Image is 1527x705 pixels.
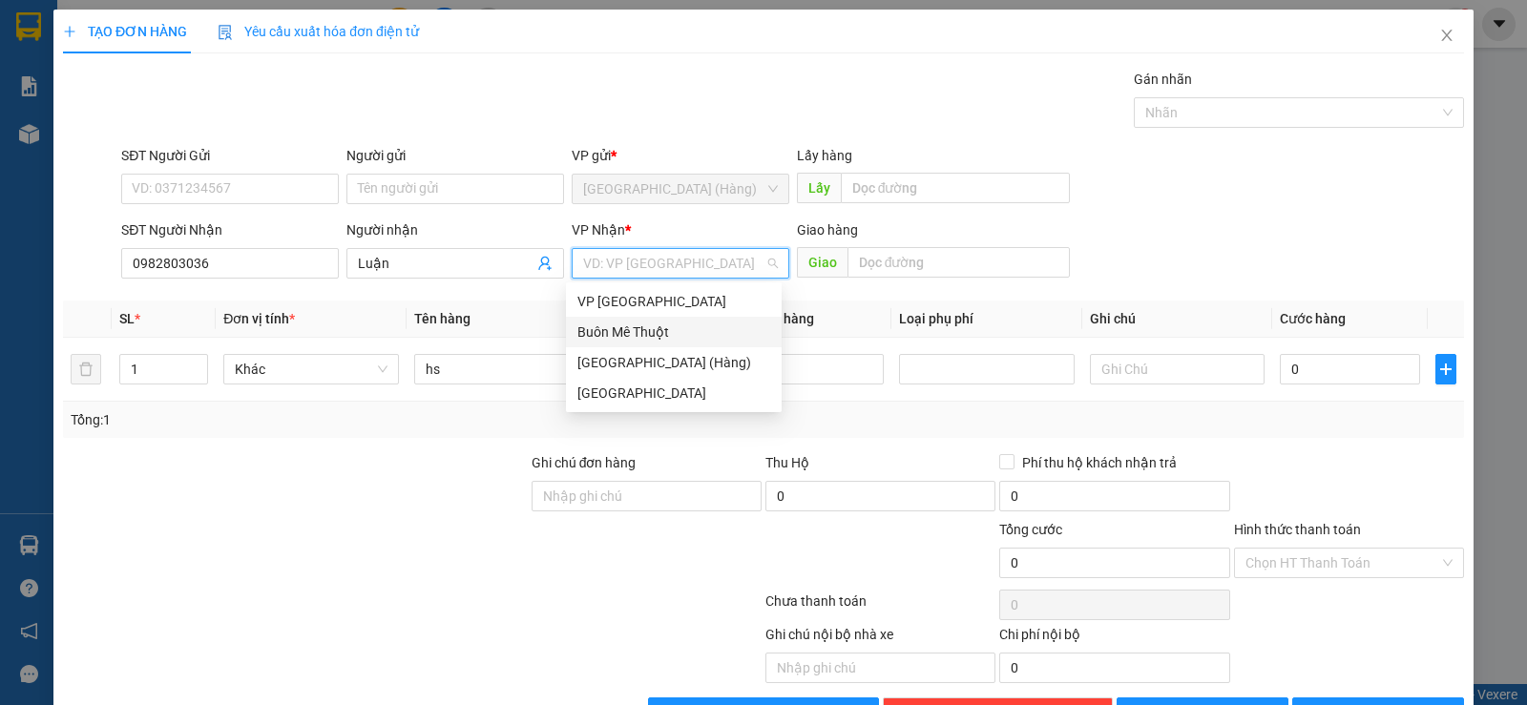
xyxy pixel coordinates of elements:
[223,18,269,38] span: Nhận:
[1435,354,1456,384] button: plus
[414,354,590,384] input: VD: Bàn, Ghế
[1090,354,1266,384] input: Ghi Chú
[797,173,841,203] span: Lấy
[16,82,210,109] div: 0905288109
[891,301,1082,338] th: Loại phụ phí
[1082,301,1273,338] th: Ghi chú
[63,25,76,38] span: plus
[532,455,637,470] label: Ghi chú đơn hàng
[223,62,387,89] div: 0909187537
[577,321,770,342] div: Buôn Mê Thuột
[1015,452,1184,473] span: Phí thu hộ khách nhận trả
[121,145,339,166] div: SĐT Người Gửi
[346,219,564,240] div: Người nhận
[119,311,135,326] span: SL
[14,120,213,143] div: 50.000
[765,653,995,683] input: Nhập ghi chú
[566,317,782,347] div: Buôn Mê Thuột
[577,291,770,312] div: VP [GEOGRAPHIC_DATA]
[763,591,997,624] div: Chưa thanh toán
[1134,72,1192,87] label: Gán nhãn
[1234,522,1361,537] label: Hình thức thanh toán
[1436,362,1455,377] span: plus
[414,311,471,326] span: Tên hàng
[218,25,233,40] img: icon
[765,455,809,470] span: Thu Hộ
[14,122,44,142] span: CR :
[577,352,770,373] div: [GEOGRAPHIC_DATA] (Hàng)
[223,311,295,326] span: Đơn vị tính
[999,624,1229,653] div: Chi phí nội bộ
[743,354,884,384] input: 0
[532,481,762,511] input: Ghi chú đơn hàng
[572,222,625,238] span: VP Nhận
[346,145,564,166] div: Người gửi
[577,383,770,404] div: [GEOGRAPHIC_DATA]
[841,173,1071,203] input: Dọc đường
[797,222,858,238] span: Giao hàng
[235,355,387,384] span: Khác
[537,256,553,271] span: user-add
[71,409,591,430] div: Tổng: 1
[218,24,419,39] span: Yêu cầu xuất hóa đơn điện tử
[16,16,46,36] span: Gửi:
[1439,28,1454,43] span: close
[797,148,852,163] span: Lấy hàng
[566,378,782,408] div: Sài Gòn
[765,624,995,653] div: Ghi chú nội bộ nhà xe
[847,247,1071,278] input: Dọc đường
[1420,10,1474,63] button: Close
[999,522,1062,537] span: Tổng cước
[566,286,782,317] div: VP Nha Trang
[71,354,101,384] button: delete
[566,347,782,378] div: Đà Nẵng (Hàng)
[583,175,778,203] span: Đà Nẵng (Hàng)
[223,16,387,62] div: Buôn Mê Thuột
[63,24,187,39] span: TẠO ĐƠN HÀNG
[16,16,210,82] div: [GEOGRAPHIC_DATA] (Hàng)
[572,145,789,166] div: VP gửi
[121,219,339,240] div: SĐT Người Nhận
[797,247,847,278] span: Giao
[1280,311,1346,326] span: Cước hàng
